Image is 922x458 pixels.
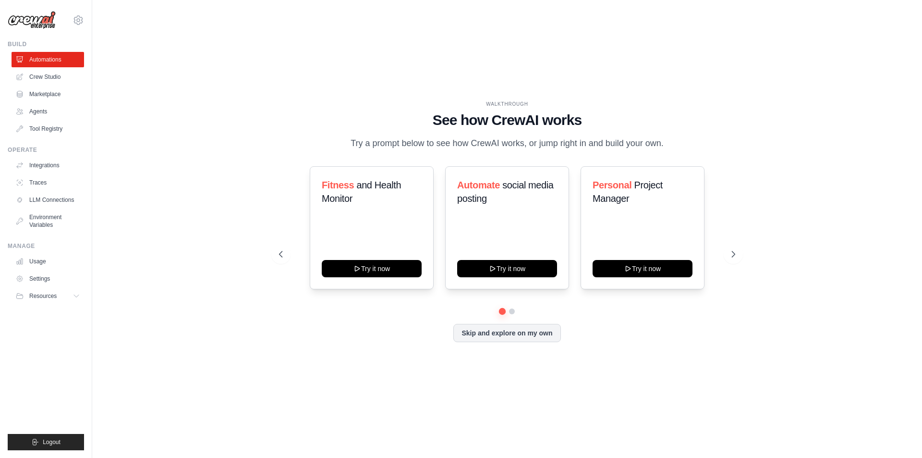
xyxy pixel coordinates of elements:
a: Automations [12,52,84,67]
a: Agents [12,104,84,119]
a: Environment Variables [12,210,84,233]
div: Виджет чата [874,412,922,458]
span: Personal [593,180,631,190]
button: Logout [8,434,84,450]
span: Project Manager [593,180,663,204]
img: Logo [8,11,56,29]
div: Operate [8,146,84,154]
button: Resources [12,288,84,304]
a: LLM Connections [12,192,84,208]
span: Logout [43,438,61,446]
a: Traces [12,175,84,190]
a: Marketplace [12,87,84,102]
span: Automate [457,180,500,190]
span: social media posting [457,180,554,204]
span: and Health Monitor [322,180,401,204]
span: Fitness [322,180,354,190]
a: Tool Registry [12,121,84,136]
div: Manage [8,242,84,250]
button: Skip and explore on my own [453,324,560,342]
a: Settings [12,271,84,286]
span: Resources [29,292,57,300]
button: Try it now [457,260,557,277]
div: WALKTHROUGH [279,100,735,108]
h1: See how CrewAI works [279,111,735,129]
div: Build [8,40,84,48]
button: Try it now [593,260,692,277]
iframe: Chat Widget [874,412,922,458]
a: Usage [12,254,84,269]
a: Integrations [12,158,84,173]
a: Crew Studio [12,69,84,85]
button: Try it now [322,260,422,277]
p: Try a prompt below to see how CrewAI works, or jump right in and build your own. [346,136,668,150]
